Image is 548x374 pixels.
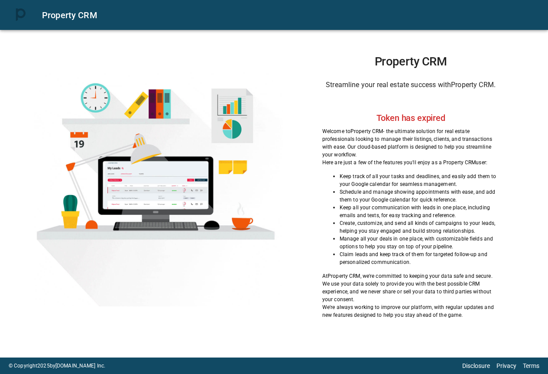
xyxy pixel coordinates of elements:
h6: Streamline your real estate success with Property CRM . [322,79,499,91]
p: Schedule and manage showing appointments with ease, and add them to your Google calendar for quic... [340,188,499,204]
p: Keep track of all your tasks and deadlines, and easily add them to your Google calendar for seaml... [340,172,499,188]
a: [DOMAIN_NAME] Inc. [55,363,105,369]
p: Here are just a few of the features you'll enjoy as a Property CRM user: [322,159,499,166]
p: Welcome to Property CRM - the ultimate solution for real estate professionals looking to manage t... [322,127,499,159]
p: Keep all your communication with leads in one place, including emails and texts, for easy trackin... [340,204,499,219]
h2: Token has expired [376,113,445,123]
a: Disclosure [462,362,490,369]
a: Privacy [496,362,516,369]
h1: Property CRM [322,55,499,68]
p: Manage all your deals in one place, with customizable fields and options to help you stay on top ... [340,235,499,250]
a: Terms [523,362,539,369]
p: Create, customize, and send all kinds of campaigns to your leads, helping you stay engaged and bu... [340,219,499,235]
p: We're always working to improve our platform, with regular updates and new features designed to h... [322,303,499,319]
p: Claim leads and keep track of them for targeted follow-up and personalized communication. [340,250,499,266]
p: At Property CRM , we're committed to keeping your data safe and secure. We use your data solely t... [322,272,499,303]
p: © Copyright 2025 by [9,362,105,370]
div: Property CRM [42,8,538,22]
